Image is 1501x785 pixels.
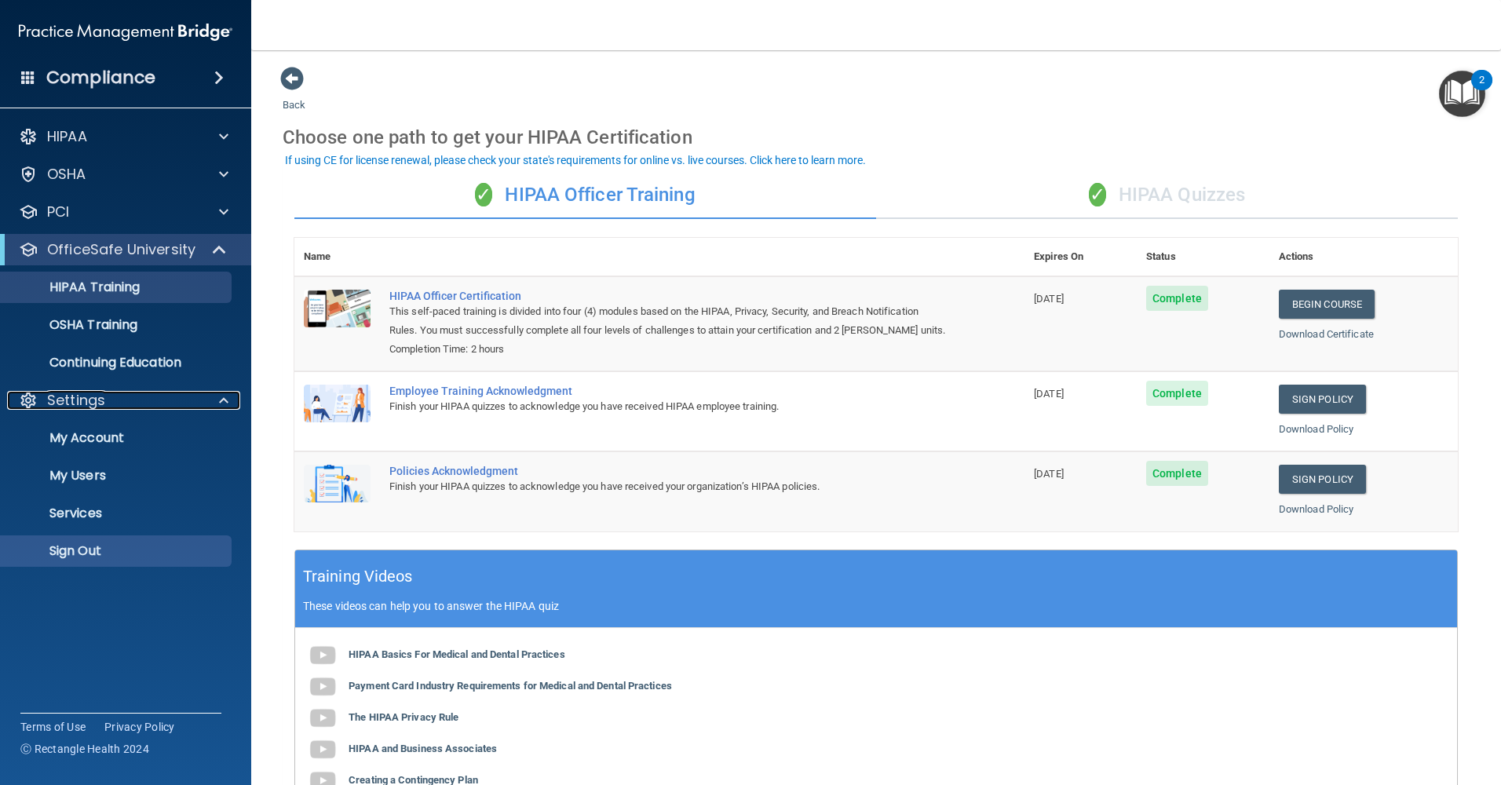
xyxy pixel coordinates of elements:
[389,290,946,302] a: HIPAA Officer Certification
[307,640,338,671] img: gray_youtube_icon.38fcd6cc.png
[10,543,225,559] p: Sign Out
[294,172,876,219] div: HIPAA Officer Training
[1279,423,1354,435] a: Download Policy
[19,127,228,146] a: HIPAA
[1146,286,1208,311] span: Complete
[19,16,232,48] img: PMB logo
[349,743,497,754] b: HIPAA and Business Associates
[1269,238,1458,276] th: Actions
[1279,503,1354,515] a: Download Policy
[47,165,86,184] p: OSHA
[10,317,137,333] p: OSHA Training
[20,719,86,735] a: Terms of Use
[1279,290,1375,319] a: Begin Course
[283,152,868,168] button: If using CE for license renewal, please check your state's requirements for online vs. live cours...
[349,711,458,723] b: The HIPAA Privacy Rule
[19,165,228,184] a: OSHA
[104,719,175,735] a: Privacy Policy
[10,279,140,295] p: HIPAA Training
[1137,238,1269,276] th: Status
[389,477,946,496] div: Finish your HIPAA quizzes to acknowledge you have received your organization’s HIPAA policies.
[1089,183,1106,206] span: ✓
[389,302,946,340] div: This self-paced training is divided into four (4) modules based on the HIPAA, Privacy, Security, ...
[47,391,105,410] p: Settings
[46,67,155,89] h4: Compliance
[303,600,1449,612] p: These videos can help you to answer the HIPAA quiz
[349,680,672,692] b: Payment Card Industry Requirements for Medical and Dental Practices
[285,155,866,166] div: If using CE for license renewal, please check your state's requirements for online vs. live cours...
[1034,388,1064,400] span: [DATE]
[19,203,228,221] a: PCI
[19,240,228,259] a: OfficeSafe University
[307,734,338,765] img: gray_youtube_icon.38fcd6cc.png
[389,465,946,477] div: Policies Acknowledgment
[1279,465,1366,494] a: Sign Policy
[1279,385,1366,414] a: Sign Policy
[349,648,565,660] b: HIPAA Basics For Medical and Dental Practices
[19,391,228,410] a: Settings
[294,238,380,276] th: Name
[389,340,946,359] div: Completion Time: 2 hours
[283,80,305,111] a: Back
[47,240,195,259] p: OfficeSafe University
[10,506,225,521] p: Services
[47,203,69,221] p: PCI
[1034,293,1064,305] span: [DATE]
[47,127,87,146] p: HIPAA
[1229,674,1482,736] iframe: Drift Widget Chat Controller
[389,397,946,416] div: Finish your HIPAA quizzes to acknowledge you have received HIPAA employee training.
[1479,80,1485,100] div: 2
[1034,468,1064,480] span: [DATE]
[1439,71,1485,117] button: Open Resource Center, 2 new notifications
[10,430,225,446] p: My Account
[475,183,492,206] span: ✓
[1279,328,1374,340] a: Download Certificate
[1146,381,1208,406] span: Complete
[389,385,946,397] div: Employee Training Acknowledgment
[20,741,149,757] span: Ⓒ Rectangle Health 2024
[876,172,1458,219] div: HIPAA Quizzes
[1024,238,1137,276] th: Expires On
[1146,461,1208,486] span: Complete
[10,355,225,371] p: Continuing Education
[307,671,338,703] img: gray_youtube_icon.38fcd6cc.png
[283,115,1470,160] div: Choose one path to get your HIPAA Certification
[10,468,225,484] p: My Users
[307,703,338,734] img: gray_youtube_icon.38fcd6cc.png
[303,563,413,590] h5: Training Videos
